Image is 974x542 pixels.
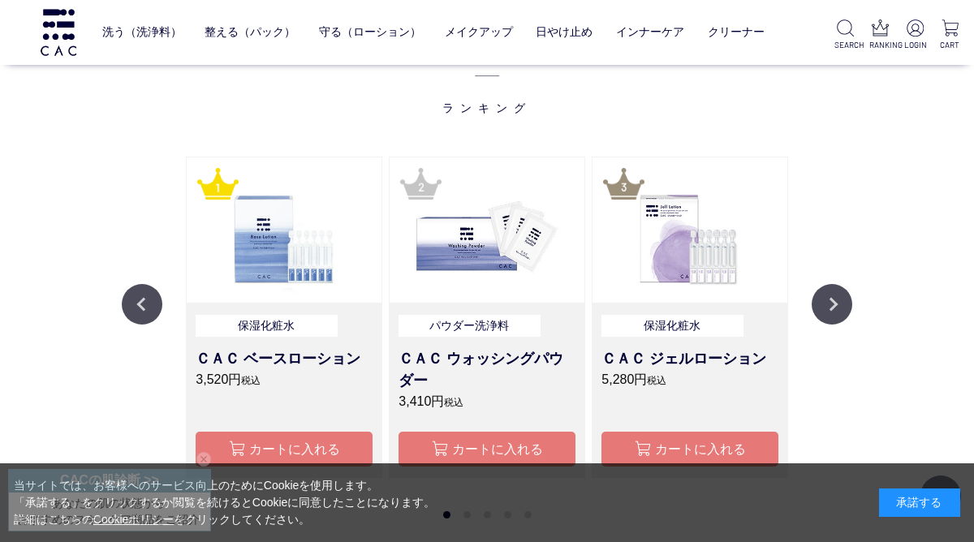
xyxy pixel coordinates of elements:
[939,19,961,51] a: CART
[122,284,162,325] button: Previous
[196,370,373,389] p: 3,520円
[390,157,584,303] img: ＣＡＣウォッシングパウダー
[399,315,540,337] p: パウダー洗浄料
[196,315,373,412] a: 保湿化粧水 ＣＡＣ ベースローション 3,520円税込
[869,19,891,51] a: RANKING
[14,477,436,528] div: 当サイトでは、お客様へのサービス向上のためにCookieを使用します。 「承諾する」をクリックするか閲覧を続けるとCookieに同意したことになります。 詳細はこちらの をクリックしてください。
[536,13,593,51] a: 日やけ止め
[399,432,575,467] button: カートに入れる
[601,315,743,337] p: 保湿化粧水
[647,375,666,386] span: 税込
[205,13,295,51] a: 整える（パック）
[904,19,926,51] a: LOGIN
[399,315,575,412] a: パウダー洗浄料 ＣＡＣ ウォッシングパウダー 3,410円税込
[939,39,961,51] p: CART
[445,13,513,51] a: メイクアップ
[834,39,856,51] p: SEARCH
[187,157,381,303] img: ＣＡＣ ベースローション
[601,370,778,389] p: 5,280円
[399,392,575,411] p: 3,410円
[444,397,463,408] span: 税込
[102,13,182,51] a: 洗う（洗浄料）
[241,375,261,386] span: 税込
[196,315,337,337] p: 保湿化粧水
[38,9,79,55] img: logo
[904,39,926,51] p: LOGIN
[399,348,575,392] h3: ＣＡＣ ウォッシングパウダー
[616,13,684,51] a: インナーケア
[869,39,891,51] p: RANKING
[601,348,778,370] h3: ＣＡＣ ジェルローション
[708,13,765,51] a: クリーナー
[879,488,960,517] div: 承諾する
[834,19,856,51] a: SEARCH
[196,348,373,370] h3: ＣＡＣ ベースローション
[601,432,778,467] button: カートに入れる
[601,315,778,412] a: 保湿化粧水 ＣＡＣ ジェルローション 5,280円税込
[196,432,373,467] button: カートに入れる
[319,13,421,51] a: 守る（ローション）
[593,157,787,303] img: ＣＡＣジェルローション loading=
[812,284,852,325] button: Next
